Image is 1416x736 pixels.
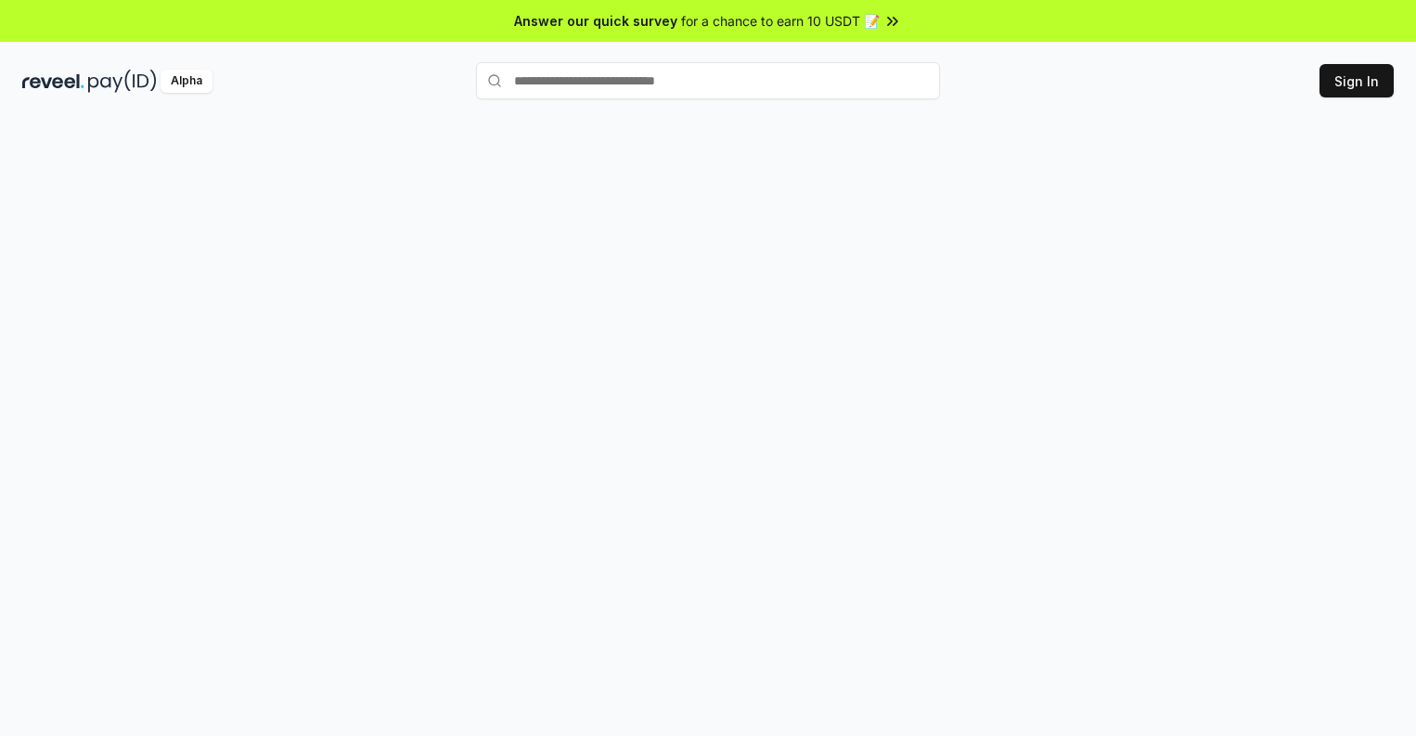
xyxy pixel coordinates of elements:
[88,70,157,93] img: pay_id
[22,70,84,93] img: reveel_dark
[681,11,880,31] span: for a chance to earn 10 USDT 📝
[514,11,677,31] span: Answer our quick survey
[1319,64,1394,97] button: Sign In
[161,70,212,93] div: Alpha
